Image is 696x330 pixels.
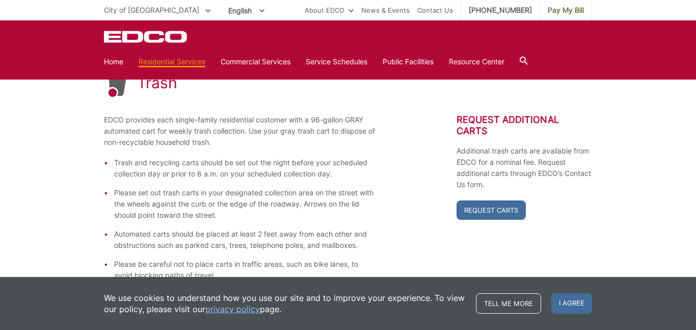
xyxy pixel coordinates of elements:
li: Automated carts should be placed at least 2 feet away from each other and obstructions such as pa... [114,229,375,251]
span: English [221,2,272,19]
a: Request Carts [457,200,526,220]
a: Service Schedules [306,56,367,67]
span: City of [GEOGRAPHIC_DATA] [104,6,199,14]
a: Contact Us [417,5,453,16]
a: About EDCO [305,5,354,16]
h2: Request Additional Carts [457,114,592,137]
a: Resource Center [449,56,504,67]
a: Commercial Services [221,56,290,67]
li: Please be careful not to place carts in traffic areas, such as bike lanes, to avoid blocking path... [114,259,375,281]
a: privacy policy [205,303,260,315]
li: Trash and recycling carts should be set out the night before your scheduled collection day or pri... [114,157,375,180]
h1: Trash [137,73,177,92]
li: Please set out trash carts in your designated collection area on the street with the wheels again... [114,187,375,221]
span: Pay My Bill [548,5,584,16]
a: Home [104,56,123,67]
a: Tell me more [476,293,541,314]
a: News & Events [361,5,410,16]
p: Additional trash carts are available from EDCO for a nominal fee. Request additional carts throug... [457,145,592,190]
p: We use cookies to understand how you use our site and to improve your experience. To view our pol... [104,292,466,315]
p: EDCO provides each single-family residential customer with a 96-gallon GRAY automated cart for we... [104,114,375,148]
a: Public Facilities [383,56,434,67]
a: EDCD logo. Return to the homepage. [104,31,189,43]
a: Residential Services [139,56,205,67]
